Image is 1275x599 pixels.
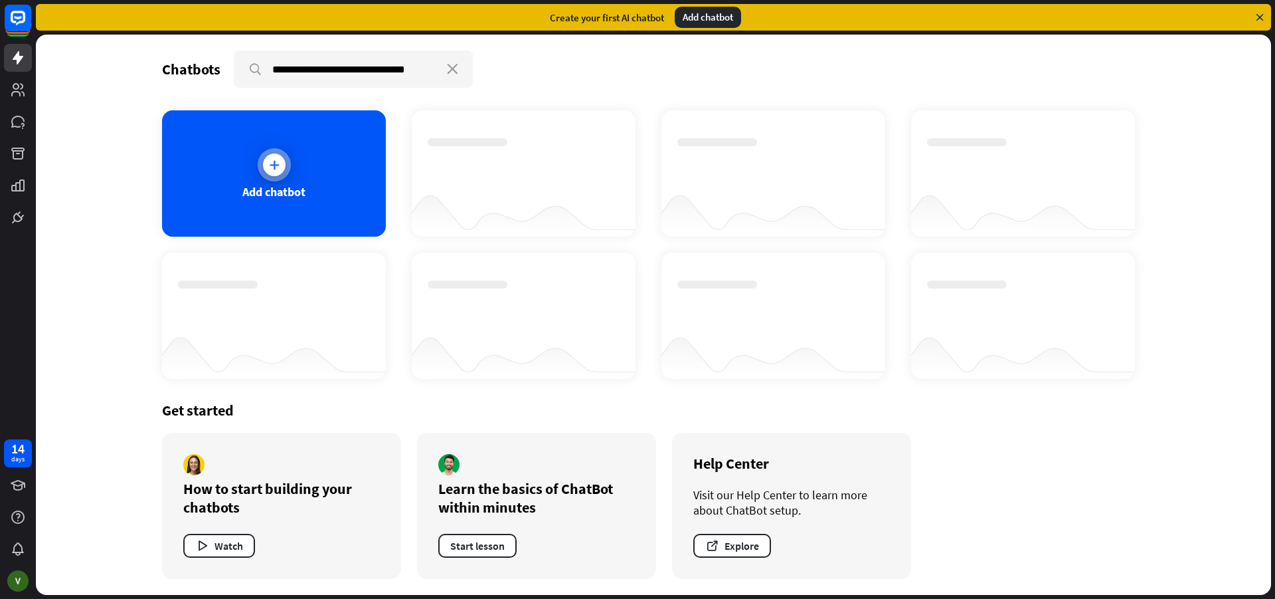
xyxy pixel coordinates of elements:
[447,64,458,74] i: close
[242,184,305,199] div: Add chatbot
[183,534,255,558] button: Watch
[11,5,50,45] button: Open LiveChat chat widget
[438,454,460,475] img: author
[438,479,635,517] div: Learn the basics of ChatBot within minutes
[11,443,25,455] div: 14
[183,454,205,475] img: author
[693,534,771,558] button: Explore
[11,455,25,464] div: days
[4,439,32,467] a: 14 days
[675,7,741,28] div: Add chatbot
[438,534,517,558] button: Start lesson
[550,11,664,24] div: Create your first AI chatbot
[162,401,1145,419] div: Get started
[693,454,890,473] div: Help Center
[183,479,380,517] div: How to start building your chatbots
[693,487,890,518] div: Visit our Help Center to learn more about ChatBot setup.
[162,60,220,78] div: Chatbots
